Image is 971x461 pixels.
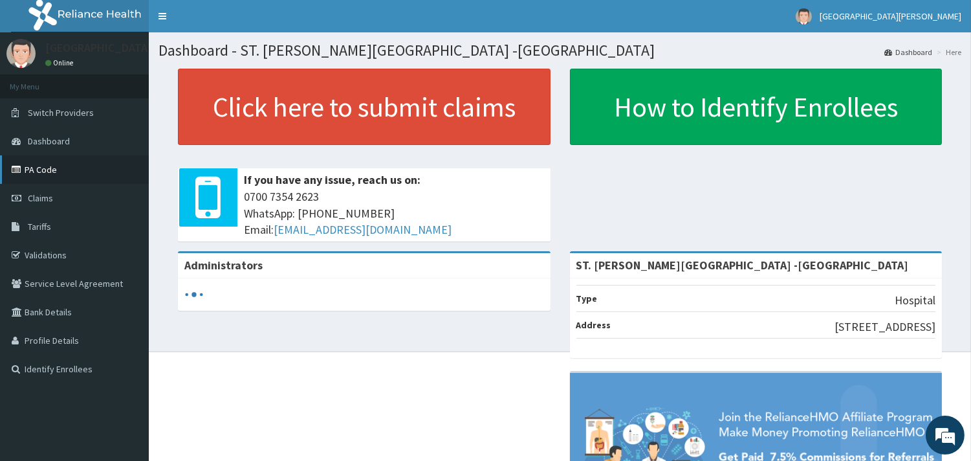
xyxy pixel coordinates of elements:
p: [GEOGRAPHIC_DATA][PERSON_NAME] [45,42,237,54]
img: User Image [6,39,36,68]
span: 0700 7354 2623 WhatsApp: [PHONE_NUMBER] Email: [244,188,544,238]
a: Dashboard [884,47,932,58]
b: Administrators [184,258,263,273]
img: User Image [796,8,812,25]
li: Here [933,47,961,58]
a: How to Identify Enrollees [570,69,943,145]
span: Dashboard [28,135,70,147]
b: Address [576,319,611,331]
span: Claims [28,192,53,204]
svg: audio-loading [184,285,204,304]
p: Hospital [895,292,935,309]
strong: ST. [PERSON_NAME][GEOGRAPHIC_DATA] -[GEOGRAPHIC_DATA] [576,258,909,273]
a: Online [45,58,76,67]
a: Click here to submit claims [178,69,551,145]
span: [GEOGRAPHIC_DATA][PERSON_NAME] [820,10,961,22]
p: [STREET_ADDRESS] [835,319,935,335]
b: If you have any issue, reach us on: [244,172,420,187]
b: Type [576,293,598,304]
h1: Dashboard - ST. [PERSON_NAME][GEOGRAPHIC_DATA] -[GEOGRAPHIC_DATA] [158,42,961,59]
a: [EMAIL_ADDRESS][DOMAIN_NAME] [274,222,452,237]
span: Switch Providers [28,107,94,118]
span: Tariffs [28,221,51,232]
